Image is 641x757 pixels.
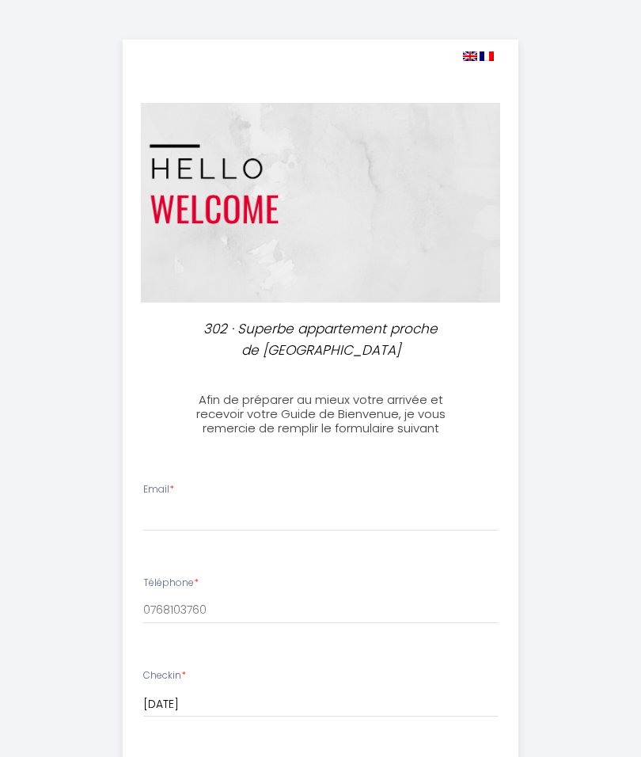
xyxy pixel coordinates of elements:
p: 302 · Superbe appartement proche de [GEOGRAPHIC_DATA] [199,318,442,360]
label: Téléphone [143,576,199,591]
img: fr.png [480,51,494,61]
img: en.png [463,51,477,61]
h3: Afin de préparer au mieux votre arrivée et recevoir votre Guide de Bienvenue, je vous remercie de... [192,393,448,436]
label: Checkin [143,668,186,683]
label: Email [143,482,174,497]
